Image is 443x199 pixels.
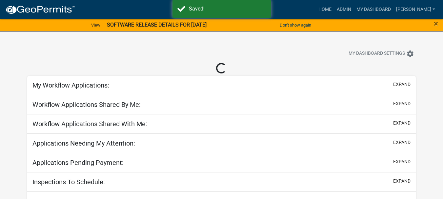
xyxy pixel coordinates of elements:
[32,159,124,167] h5: Applications Pending Payment:
[393,158,411,165] button: expand
[89,20,103,30] a: View
[349,50,405,58] span: My Dashboard Settings
[32,101,141,109] h5: Workflow Applications Shared By Me:
[189,5,266,13] div: Saved!
[32,120,147,128] h5: Workflow Applications Shared With Me:
[406,50,414,58] i: settings
[277,20,314,30] button: Don't show again
[393,120,411,127] button: expand
[32,81,109,89] h5: My Workflow Applications:
[393,81,411,88] button: expand
[107,22,207,28] strong: SOFTWARE RELEASE DETAILS FOR [DATE]
[393,100,411,107] button: expand
[32,178,105,186] h5: Inspections To Schedule:
[316,3,334,16] a: Home
[334,3,354,16] a: Admin
[354,3,393,16] a: My Dashboard
[434,20,438,28] button: Close
[393,3,438,16] a: [PERSON_NAME]
[393,139,411,146] button: expand
[343,47,419,60] button: My Dashboard Settingssettings
[434,19,438,28] span: ×
[393,178,411,185] button: expand
[32,139,135,147] h5: Applications Needing My Attention:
